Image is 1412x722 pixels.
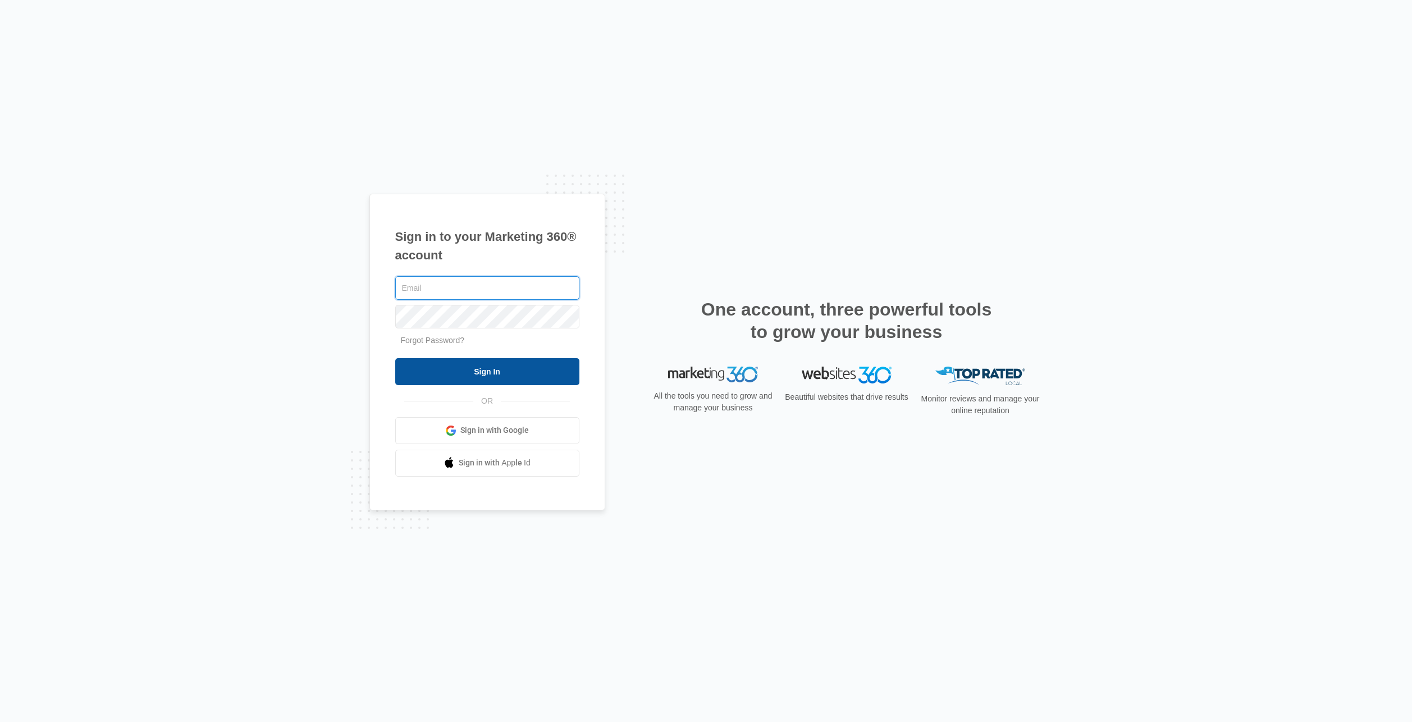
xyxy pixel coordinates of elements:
[395,417,579,444] a: Sign in with Google
[935,367,1025,385] img: Top Rated Local
[395,227,579,264] h1: Sign in to your Marketing 360® account
[473,395,501,407] span: OR
[784,391,910,403] p: Beautiful websites that drive results
[395,450,579,477] a: Sign in with Apple Id
[401,336,465,345] a: Forgot Password?
[460,424,529,436] span: Sign in with Google
[459,457,531,469] span: Sign in with Apple Id
[698,298,995,343] h2: One account, three powerful tools to grow your business
[395,276,579,300] input: Email
[917,392,1043,416] p: Monitor reviews and manage your online reputation
[802,367,892,383] img: Websites 360
[668,367,758,382] img: Marketing 360
[650,390,776,413] p: All the tools you need to grow and manage your business
[395,358,579,385] input: Sign In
